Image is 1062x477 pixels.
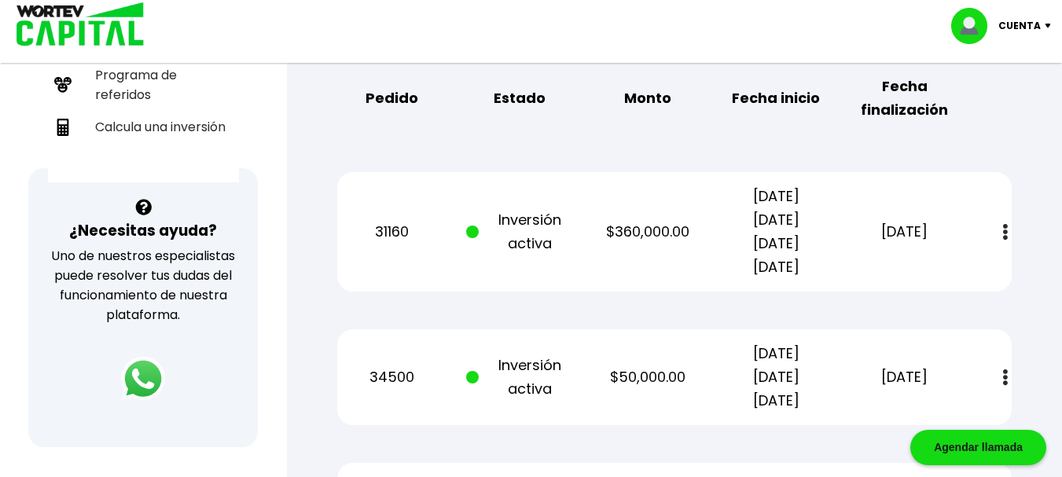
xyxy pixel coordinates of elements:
h3: ¿Necesitas ayuda? [69,219,217,242]
p: [DATE] [DATE] [DATE] [DATE] [722,185,830,279]
p: $50,000.00 [594,365,702,389]
p: [DATE] [851,365,958,389]
img: profile-image [951,8,998,44]
b: Fecha inicio [732,86,820,110]
b: Monto [624,86,671,110]
b: Fecha finalización [851,75,958,122]
p: Uno de nuestros especialistas puede resolver tus dudas del funcionamiento de nuestra plataforma. [49,246,237,325]
img: recomiendanos-icon.9b8e9327.svg [54,76,72,94]
a: Programa de referidos [48,59,239,111]
b: Estado [494,86,546,110]
b: Pedido [366,86,418,110]
p: [DATE] [851,220,958,244]
p: Cuenta [998,14,1041,38]
p: Inversión activa [466,354,574,401]
p: 34500 [338,365,446,389]
p: $360,000.00 [594,220,702,244]
img: logos_whatsapp-icon.242b2217.svg [121,357,165,401]
img: calculadora-icon.17d418c4.svg [54,119,72,136]
p: 31160 [338,220,446,244]
p: [DATE] [DATE] [DATE] [722,342,830,413]
div: Agendar llamada [910,430,1046,465]
p: Inversión activa [466,208,574,255]
a: Calcula una inversión [48,111,239,143]
img: icon-down [1041,24,1062,28]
